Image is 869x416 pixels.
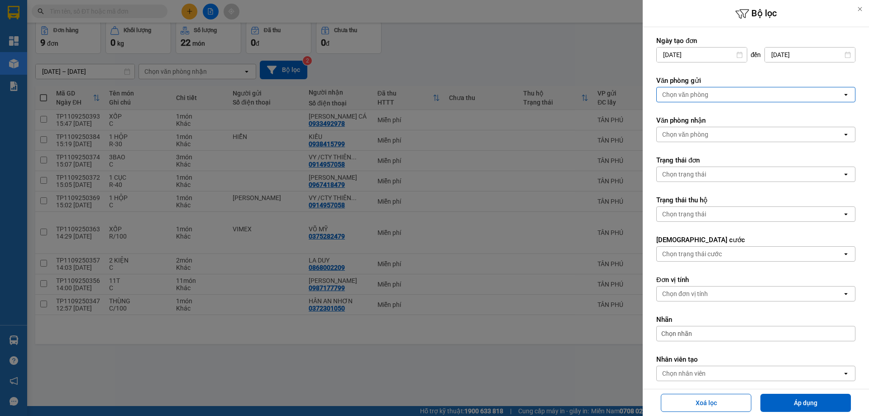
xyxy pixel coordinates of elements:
div: Chọn trạng thái [662,210,706,219]
div: Chọn trạng thái cước [662,249,722,258]
span: đến [751,50,761,59]
h6: Bộ lọc [643,7,869,21]
svg: open [842,131,850,138]
svg: open [842,290,850,297]
input: Select a date. [765,48,855,62]
div: Chọn văn phòng [662,130,708,139]
label: Trạng thái đơn [656,156,855,165]
label: Đơn vị tính [656,275,855,284]
div: Chọn đơn vị tính [662,289,708,298]
svg: open [842,250,850,258]
svg: open [842,370,850,377]
label: Văn phòng gửi [656,76,855,85]
label: Nhãn [656,315,855,324]
label: [DEMOGRAPHIC_DATA] cước [656,235,855,244]
div: Chọn nhân viên [662,369,706,378]
div: Chọn trạng thái [662,170,706,179]
div: Chọn văn phòng [662,90,708,99]
label: Ngày tạo đơn [656,36,855,45]
button: Áp dụng [760,394,851,412]
label: Trạng thái thu hộ [656,196,855,205]
input: Select a date. [657,48,747,62]
svg: open [842,210,850,218]
svg: open [842,171,850,178]
label: Văn phòng nhận [656,116,855,125]
span: Chọn nhãn [661,329,692,338]
button: Xoá lọc [661,394,751,412]
svg: open [842,91,850,98]
label: Nhân viên tạo [656,355,855,364]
